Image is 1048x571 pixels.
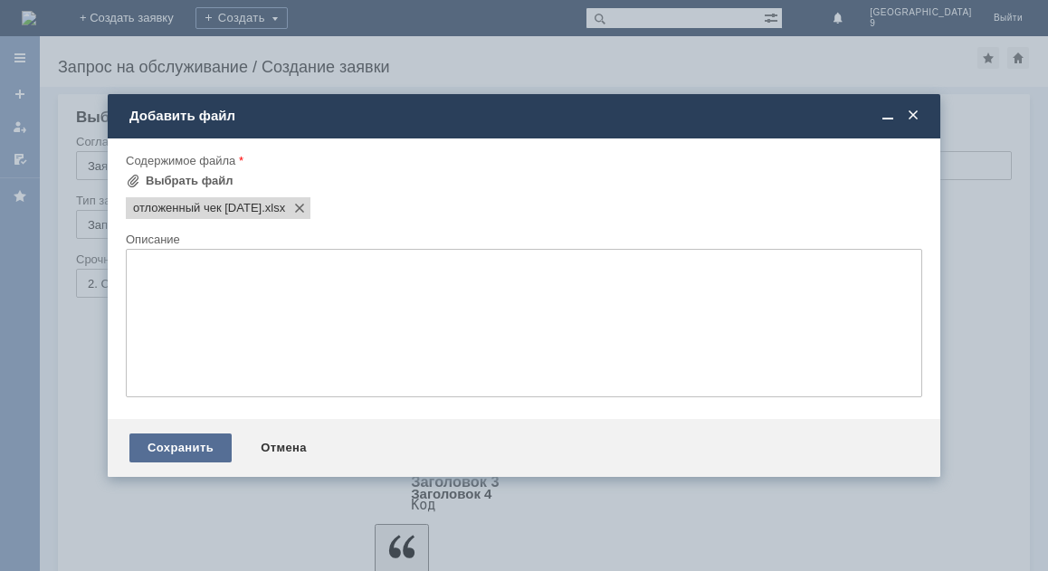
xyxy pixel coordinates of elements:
[879,108,897,124] span: Свернуть (Ctrl + M)
[146,174,233,188] div: Выбрать файл
[904,108,922,124] span: Закрыть
[262,201,285,215] span: отложенный чек 03.10.2025.xlsx
[133,201,262,215] span: отложенный чек 03.10.2025.xlsx
[7,7,264,22] div: добрый день
[129,108,922,124] div: Добавить файл
[126,233,919,245] div: Описание
[7,22,264,36] div: прошу удалить отложенный чек
[126,155,919,167] div: Содержимое файла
